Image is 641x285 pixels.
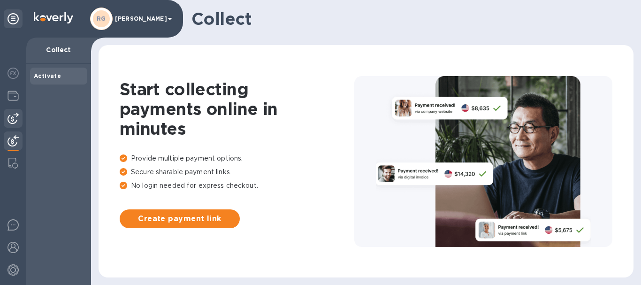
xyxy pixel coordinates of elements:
h1: Collect [191,9,626,29]
span: Create payment link [127,213,232,224]
p: Secure sharable payment links. [120,167,354,177]
p: Collect [34,45,84,54]
img: Logo [34,12,73,23]
div: Unpin categories [4,9,23,28]
p: [PERSON_NAME] [115,15,162,22]
h1: Start collecting payments online in minutes [120,79,354,139]
button: Create payment link [120,209,240,228]
p: Provide multiple payment options. [120,154,354,163]
b: RG [97,15,106,22]
p: No login needed for express checkout. [120,181,354,191]
b: Activate [34,72,61,79]
img: Wallets [8,90,19,101]
img: Foreign exchange [8,68,19,79]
